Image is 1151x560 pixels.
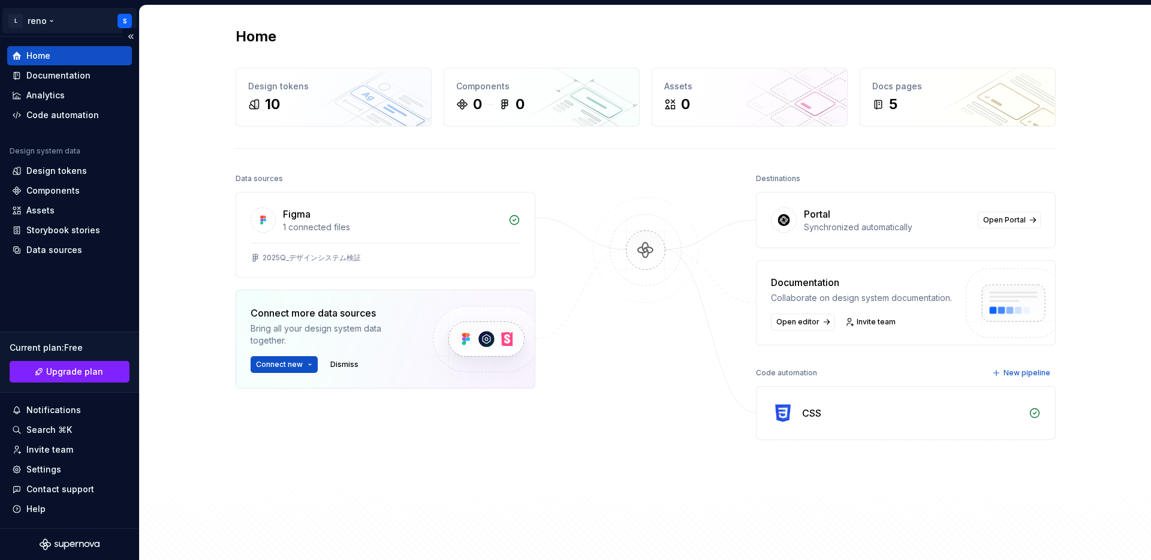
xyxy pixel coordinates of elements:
h2: Home [236,27,276,46]
a: Open Portal [978,212,1041,228]
button: Search ⌘K [7,420,132,439]
a: Docs pages5 [860,68,1056,127]
div: Design tokens [26,165,87,177]
div: Storybook stories [26,224,100,236]
svg: Supernova Logo [40,538,100,550]
div: Settings [26,463,61,475]
a: Data sources [7,240,132,260]
button: Notifications [7,401,132,420]
span: Dismiss [330,360,358,369]
div: Figma [283,207,311,221]
div: Documentation [771,275,952,290]
button: New pipeline [989,365,1056,381]
span: Upgrade plan [46,366,103,378]
div: Synchronized automatically [804,221,971,233]
a: Design tokens [7,161,132,180]
div: Collaborate on design system documentation. [771,292,952,304]
div: Analytics [26,89,65,101]
div: Components [456,80,627,92]
a: Open editor [771,314,834,330]
div: Invite team [26,444,73,456]
div: Portal [804,207,830,221]
div: Destinations [756,170,800,187]
a: Invite team [842,314,901,330]
a: Analytics [7,86,132,105]
a: Components00 [444,68,640,127]
button: Contact support [7,480,132,499]
div: Help [26,503,46,515]
div: L [8,14,23,28]
span: Connect new [256,360,303,369]
a: Upgrade plan [10,361,129,383]
div: Data sources [236,170,283,187]
a: Documentation [7,66,132,85]
button: Collapse sidebar [122,28,139,45]
button: Connect new [251,356,318,373]
div: Code automation [756,365,817,381]
div: Design tokens [248,80,419,92]
button: LrenoS [2,8,137,34]
div: Connect more data sources [251,306,412,320]
a: Invite team [7,440,132,459]
div: 0 [516,95,525,114]
span: Open editor [776,317,819,327]
a: Settings [7,460,132,479]
button: Dismiss [325,356,364,373]
div: Docs pages [872,80,1043,92]
a: Assets [7,201,132,220]
a: Storybook stories [7,221,132,240]
div: 0 [473,95,482,114]
span: Invite team [857,317,896,327]
div: Documentation [26,70,91,82]
div: Current plan : Free [10,342,129,354]
span: Open Portal [983,215,1026,225]
div: Search ⌘K [26,424,72,436]
a: Figma1 connected files2025Q_デザインシステム検証 [236,192,535,278]
div: reno [28,15,47,27]
a: Home [7,46,132,65]
div: 10 [265,95,280,114]
div: 1 connected files [283,221,501,233]
a: Design tokens10 [236,68,432,127]
div: 0 [681,95,690,114]
div: Notifications [26,404,81,416]
div: Bring all your design system data together. [251,323,412,347]
div: Data sources [26,244,82,256]
div: Code automation [26,109,99,121]
div: Home [26,50,50,62]
div: S [123,16,127,26]
a: Code automation [7,106,132,125]
div: Design system data [10,146,80,156]
a: Components [7,181,132,200]
div: Components [26,185,80,197]
div: CSS [802,406,821,420]
button: Help [7,499,132,519]
div: 5 [889,95,897,114]
div: Assets [664,80,835,92]
div: Assets [26,204,55,216]
a: Assets0 [652,68,848,127]
span: New pipeline [1004,368,1050,378]
div: 2025Q_デザインシステム検証 [263,253,361,263]
div: Contact support [26,483,94,495]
